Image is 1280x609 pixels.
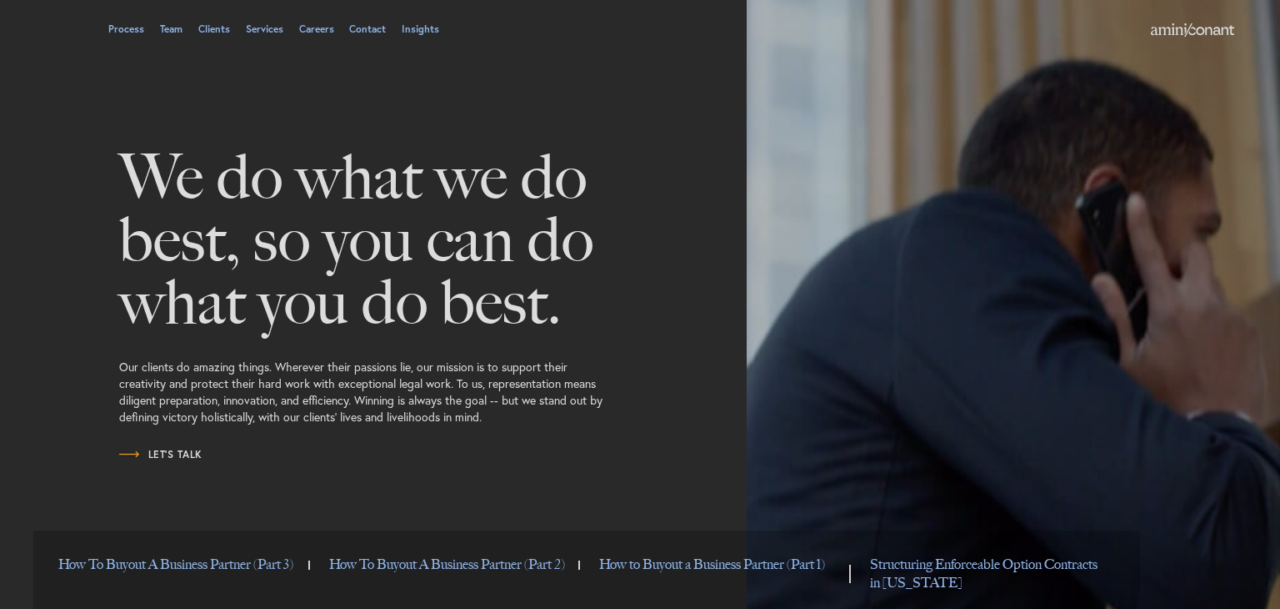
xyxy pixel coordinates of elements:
[870,556,1107,592] a: Structuring Enforceable Option Contracts in Texas
[119,450,202,460] span: Let’s Talk
[160,24,182,34] a: Team
[119,334,734,446] p: Our clients do amazing things. Wherever their passions lie, our mission is to support their creat...
[119,146,734,334] h2: We do what we do best, so you can do what you do best.
[246,24,283,34] a: Services
[349,24,386,34] a: Contact
[402,24,439,34] a: Insights
[1151,23,1234,37] img: Amini & Conant
[119,446,202,463] a: Let’s Talk
[299,24,334,34] a: Careers
[198,24,230,34] a: Clients
[599,556,837,574] a: How to Buyout a Business Partner (Part 1)
[58,556,296,574] a: How To Buyout A Business Partner (Part 3)
[329,556,567,574] a: How To Buyout A Business Partner (Part 2)
[108,24,144,34] a: Process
